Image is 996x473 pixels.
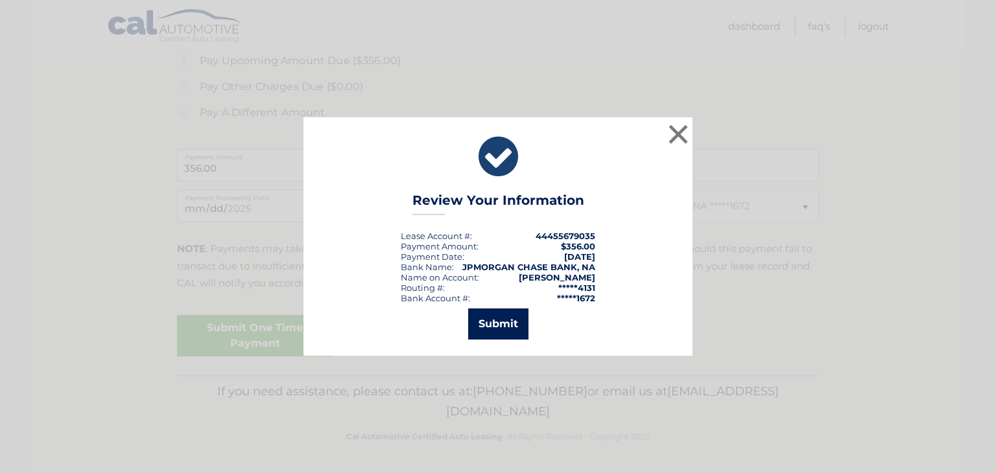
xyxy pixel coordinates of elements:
[536,231,595,241] strong: 44455679035
[519,272,595,283] strong: [PERSON_NAME]
[401,251,462,262] span: Payment Date
[401,283,445,293] div: Routing #:
[401,231,472,241] div: Lease Account #:
[468,308,528,340] button: Submit
[401,272,479,283] div: Name on Account:
[564,251,595,262] span: [DATE]
[401,262,454,272] div: Bank Name:
[401,293,470,303] div: Bank Account #:
[561,241,595,251] span: $356.00
[401,241,479,251] div: Payment Amount:
[462,262,595,272] strong: JPMORGAN CHASE BANK, NA
[401,251,464,262] div: :
[412,192,584,215] h3: Review Your Information
[665,121,691,147] button: ×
